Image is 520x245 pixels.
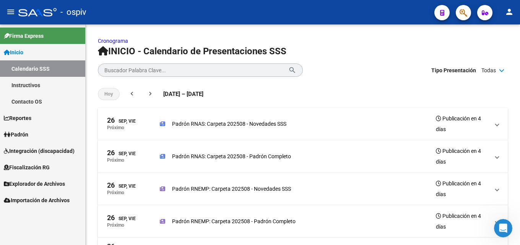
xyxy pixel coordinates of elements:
span: Importación de Archivos [4,196,70,204]
div: Sep, Vie [107,214,136,222]
mat-icon: search [288,65,296,75]
span: 26 [107,149,115,156]
span: Tipo Presentación [431,66,476,75]
mat-expansion-panel-header: 26Sep, ViePróximoPadrón RNAS: Carpeta 202508 - Novedades SSSPublicación en 4 días [98,108,508,140]
iframe: Intercom live chat [494,219,512,237]
mat-icon: chevron_right [146,90,154,97]
mat-icon: chevron_left [128,90,136,97]
p: Próximo [107,190,124,195]
span: 26 [107,214,115,221]
span: Explorador de Archivos [4,180,65,188]
span: [DATE] – [DATE] [163,90,203,98]
p: Padrón RNEMP: Carpeta 202508 - Padrón Completo [172,217,296,226]
h3: Publicación en 4 días [436,211,489,232]
mat-icon: person [505,7,514,16]
span: Todas [481,66,496,75]
span: Fiscalización RG [4,163,50,172]
mat-icon: menu [6,7,15,16]
h3: Publicación en 4 días [436,178,489,200]
span: Padrón [4,130,28,139]
h3: Publicación en 4 días [436,146,489,167]
h3: Publicación en 4 días [436,113,489,135]
span: 26 [107,117,115,124]
span: Reportes [4,114,31,122]
button: Hoy [98,88,120,100]
div: Sep, Vie [107,117,136,125]
span: Inicio [4,48,23,57]
p: Padrón RNAS: Carpeta 202508 - Padrón Completo [172,152,291,161]
span: 26 [107,182,115,189]
mat-expansion-panel-header: 26Sep, ViePróximoPadrón RNEMP: Carpeta 202508 - Padrón CompletoPublicación en 4 días [98,205,508,238]
span: Integración (discapacidad) [4,147,75,155]
div: Sep, Vie [107,149,136,157]
span: - ospiv [60,4,86,21]
mat-expansion-panel-header: 26Sep, ViePróximoPadrón RNAS: Carpeta 202508 - Padrón CompletoPublicación en 4 días [98,140,508,173]
p: Próximo [107,125,124,130]
mat-expansion-panel-header: 26Sep, ViePróximoPadrón RNEMP: Carpeta 202508 - Novedades SSSPublicación en 4 días [98,173,508,205]
span: INICIO - Calendario de Presentaciones SSS [98,46,286,57]
a: Cronograma [98,38,128,44]
p: Próximo [107,222,124,228]
span: Firma Express [4,32,44,40]
p: Padrón RNEMP: Carpeta 202508 - Novedades SSS [172,185,291,193]
p: Próximo [107,157,124,163]
p: Padrón RNAS: Carpeta 202508 - Novedades SSS [172,120,286,128]
div: Sep, Vie [107,182,136,190]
